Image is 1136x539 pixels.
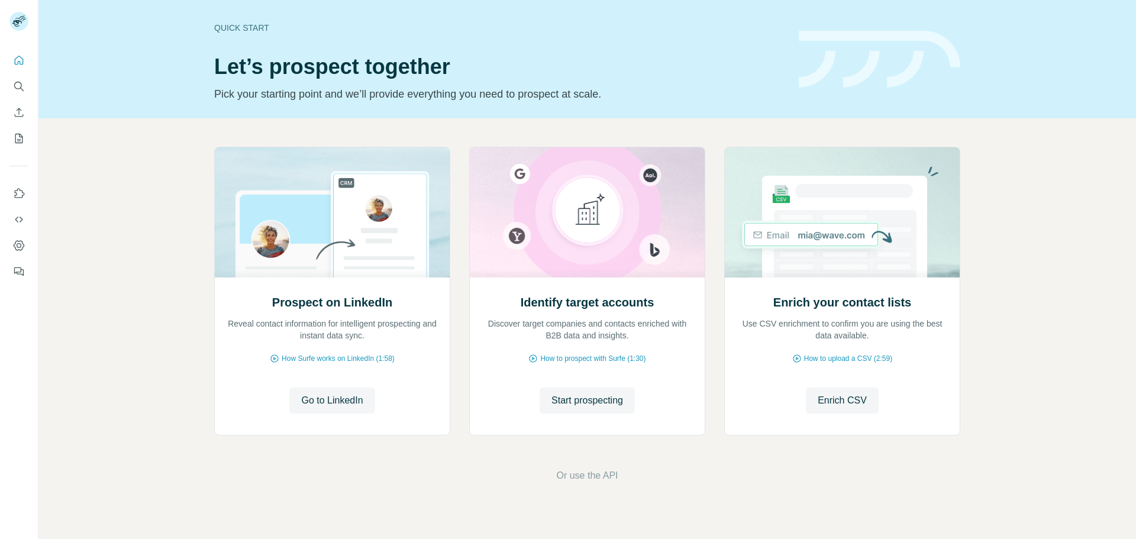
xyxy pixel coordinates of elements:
button: Or use the API [556,469,618,483]
button: Feedback [9,261,28,282]
button: Use Surfe API [9,209,28,230]
span: Enrich CSV [818,393,867,408]
img: Identify target accounts [469,147,705,277]
img: banner [799,31,960,88]
button: Enrich CSV [806,388,879,414]
span: How Surfe works on LinkedIn (1:58) [282,353,395,364]
span: Start prospecting [551,393,623,408]
h2: Identify target accounts [521,294,654,311]
p: Reveal contact information for intelligent prospecting and instant data sync. [227,318,438,341]
button: My lists [9,128,28,149]
button: Go to LinkedIn [289,388,375,414]
h1: Let’s prospect together [214,55,785,79]
button: Start prospecting [540,388,635,414]
h2: Prospect on LinkedIn [272,294,392,311]
span: Go to LinkedIn [301,393,363,408]
span: How to upload a CSV (2:59) [804,353,892,364]
p: Use CSV enrichment to confirm you are using the best data available. [737,318,948,341]
img: Prospect on LinkedIn [214,147,450,277]
img: Enrich your contact lists [724,147,960,277]
button: Quick start [9,50,28,71]
p: Discover target companies and contacts enriched with B2B data and insights. [482,318,693,341]
div: Quick start [214,22,785,34]
button: Use Surfe on LinkedIn [9,183,28,204]
button: Enrich CSV [9,102,28,123]
button: Search [9,76,28,97]
h2: Enrich your contact lists [773,294,911,311]
p: Pick your starting point and we’ll provide everything you need to prospect at scale. [214,86,785,102]
span: How to prospect with Surfe (1:30) [540,353,646,364]
button: Dashboard [9,235,28,256]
